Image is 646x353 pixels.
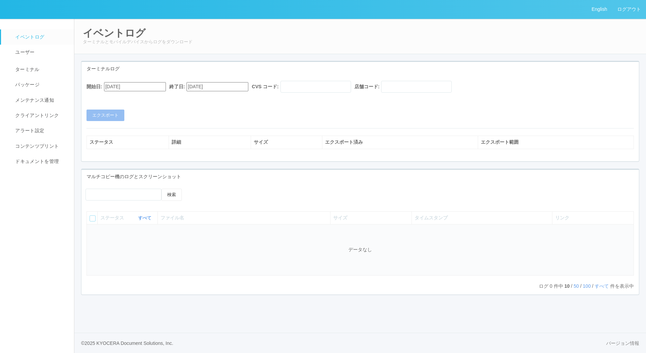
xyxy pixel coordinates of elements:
label: 店舗コード: [354,83,380,90]
span: ドキュメントを管理 [14,159,59,164]
span: ファイル名 [160,215,184,220]
span: コンテンツプリント [14,143,59,149]
span: タイムスタンプ [415,215,448,220]
td: データなし [87,225,634,276]
button: エクスポート [86,110,124,121]
div: ステータス [90,139,166,146]
a: ユーザー [1,45,80,60]
label: 終了日: [169,83,185,90]
a: バージョン情報 [606,340,639,347]
a: ターミナル [1,60,80,77]
span: ステータス [100,214,126,221]
p: ログ 件中 / / / 件を表示中 [539,283,634,290]
span: メンテナンス通知 [14,97,54,103]
a: メンテナンス通知 [1,93,80,108]
div: エクスポート済み [325,139,475,146]
div: マルチコピー機のログとスクリーンショット [81,170,639,184]
span: アラート設定 [14,128,44,133]
p: ターミナルとモバイルデバイスからログをダウンロード [83,39,638,45]
span: サイズ [333,215,347,220]
a: パッケージ [1,77,80,92]
div: ターミナルログ [81,62,639,76]
h2: イベントログ [83,27,638,39]
span: パッケージ [14,82,40,87]
button: すべて [136,215,155,221]
label: 開始日: [86,83,102,90]
a: すべて [138,215,153,220]
a: コンテンツプリント [1,139,80,154]
a: ドキュメントを管理 [1,154,80,169]
a: 50 [574,283,579,289]
span: 0 [548,283,554,289]
div: リンク [555,214,631,221]
div: サイズ [254,139,319,146]
span: 10 [565,283,570,289]
span: ターミナル [14,67,40,72]
a: 100 [583,283,591,289]
div: エクスポート範囲 [481,139,631,146]
span: © 2025 KYOCERA Document Solutions, Inc. [81,340,173,346]
a: イベントログ [1,29,80,45]
a: アラート設定 [1,123,80,138]
label: CVS コード: [252,83,278,90]
span: ユーザー [14,49,34,55]
a: すべて [595,283,610,289]
span: クライアントリンク [14,113,59,118]
button: 検索 [161,189,182,201]
span: イベントログ [14,34,44,40]
a: クライアントリンク [1,108,80,123]
div: 詳細 [172,139,248,146]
